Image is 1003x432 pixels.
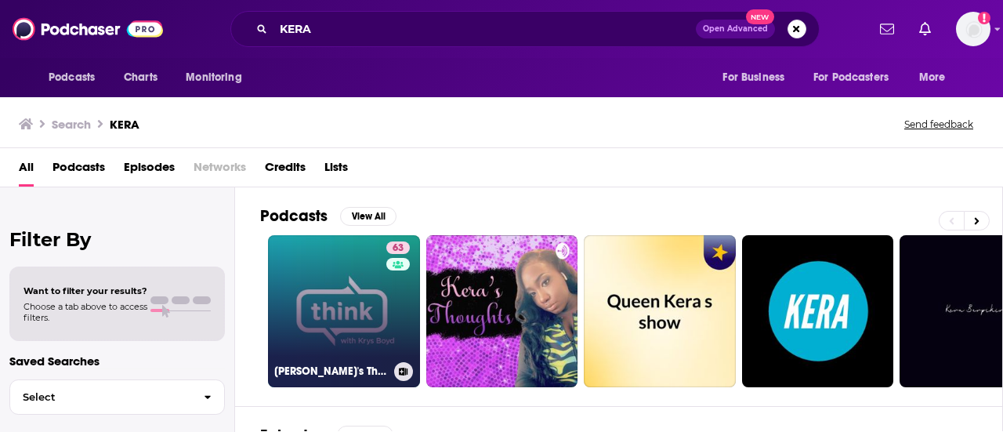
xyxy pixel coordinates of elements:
[696,20,775,38] button: Open AdvancedNew
[386,241,410,254] a: 63
[13,14,163,44] img: Podchaser - Follow, Share and Rate Podcasts
[273,16,696,42] input: Search podcasts, credits, & more...
[900,118,978,131] button: Send feedback
[124,154,175,187] a: Episodes
[908,63,965,93] button: open menu
[9,379,225,415] button: Select
[110,117,139,132] h3: KERA
[9,228,225,251] h2: Filter By
[919,67,946,89] span: More
[230,11,820,47] div: Search podcasts, credits, & more...
[10,392,191,402] span: Select
[114,63,167,93] a: Charts
[194,154,246,187] span: Networks
[803,63,911,93] button: open menu
[24,285,147,296] span: Want to filter your results?
[956,12,990,46] img: User Profile
[712,63,804,93] button: open menu
[260,206,396,226] a: PodcastsView All
[722,67,784,89] span: For Business
[9,354,225,368] p: Saved Searches
[268,235,420,387] a: 63[PERSON_NAME]'s Think
[124,67,158,89] span: Charts
[913,16,937,42] a: Show notifications dropdown
[24,301,147,323] span: Choose a tab above to access filters.
[956,12,990,46] button: Show profile menu
[52,117,91,132] h3: Search
[978,12,990,24] svg: Add a profile image
[265,154,306,187] a: Credits
[175,63,262,93] button: open menu
[186,67,241,89] span: Monitoring
[746,9,774,24] span: New
[956,12,990,46] span: Logged in as LBraverman
[324,154,348,187] a: Lists
[813,67,889,89] span: For Podcasters
[703,25,768,33] span: Open Advanced
[19,154,34,187] a: All
[274,365,388,378] h3: [PERSON_NAME]'s Think
[340,207,396,226] button: View All
[874,16,900,42] a: Show notifications dropdown
[38,63,115,93] button: open menu
[49,67,95,89] span: Podcasts
[393,241,404,256] span: 63
[260,206,328,226] h2: Podcasts
[53,154,105,187] a: Podcasts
